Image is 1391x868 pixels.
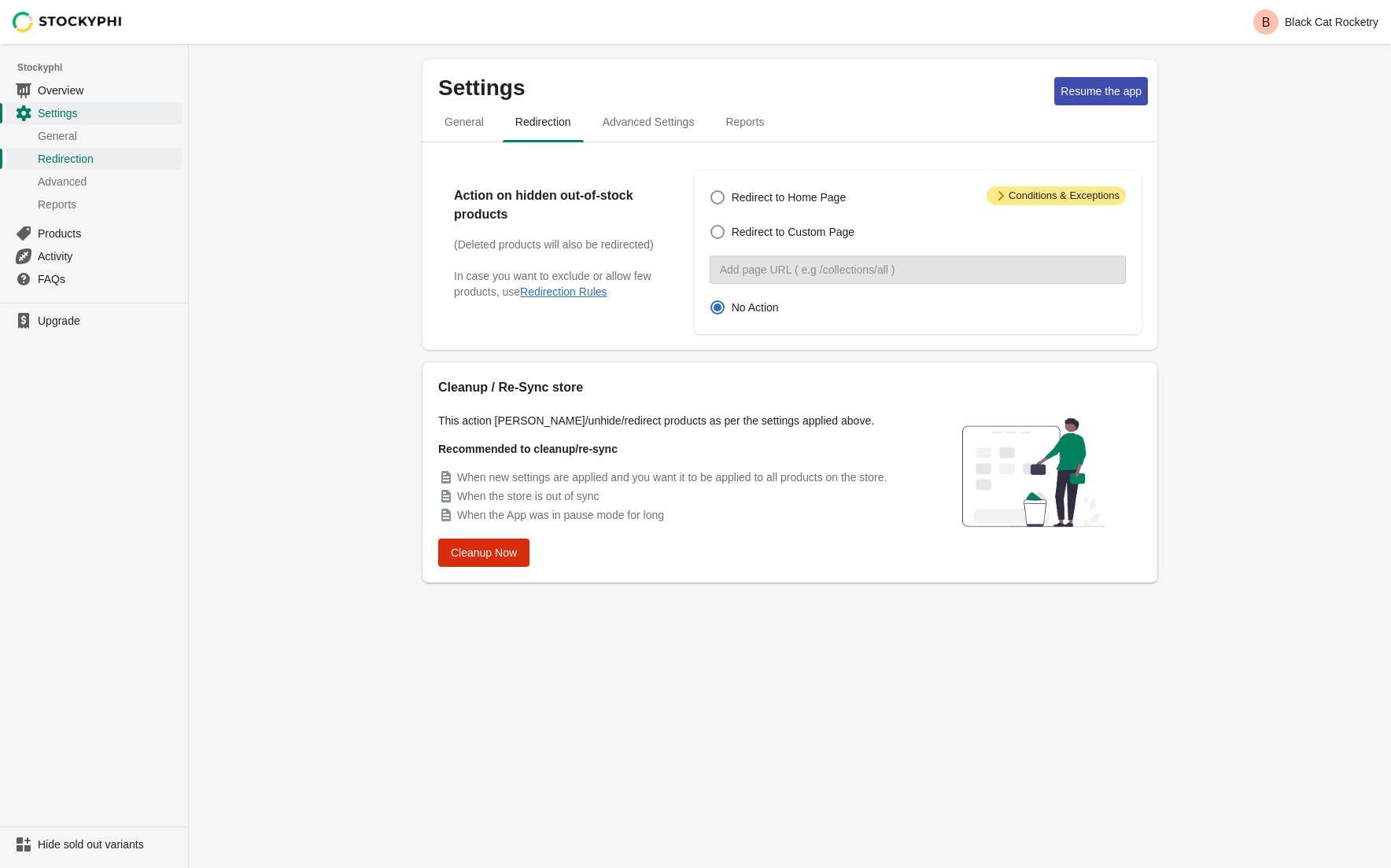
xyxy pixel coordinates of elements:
span: Overview [38,83,179,98]
span: General [38,128,179,144]
a: Products [6,222,182,245]
a: Advanced [6,170,182,193]
input: Add page URL ( e.g /collections/all ) [710,256,1126,284]
div: redirection [422,142,1157,350]
span: FAQs [38,271,179,287]
span: Products [38,226,179,241]
a: General [6,124,182,147]
a: Settings [6,101,182,124]
h2: Cleanup / Re-Sync store [438,378,910,397]
span: When new settings are applied and you want it to be applied to all products on the store. [457,471,887,484]
a: Reports [6,193,182,215]
button: Redirection Rules [520,285,607,298]
text: B [1262,16,1271,29]
span: Hide sold out variants [38,837,179,852]
button: Cleanup Now [438,539,529,567]
span: Redirection [38,151,179,167]
span: Redirect to Home Page [732,189,847,205]
p: This action [PERSON_NAME]/unhide/redirect products as per the settings applied above. [438,413,910,428]
strong: Recommended to cleanup/re-sync [438,443,618,455]
span: Redirection [503,108,584,136]
span: Conditions & Exceptions [987,186,1126,205]
span: General [432,108,496,136]
span: Upgrade [38,313,179,329]
a: Redirection [6,147,182,170]
span: Redirect to Custom Page [732,224,854,240]
a: Activity [6,245,182,267]
button: reports [710,101,780,142]
a: Upgrade [6,310,182,332]
p: Black Cat Rocketry [1285,16,1378,28]
span: Avatar with initials B [1253,9,1278,35]
button: Avatar with initials BBlack Cat Rocketry [1247,6,1385,38]
span: Stockyphi [17,60,188,75]
p: In case you want to exclude or allow few products, use [454,268,662,300]
button: redirection [500,101,587,142]
span: Reports [713,108,777,136]
a: Hide sold out variants [6,833,182,855]
span: Activity [38,248,179,264]
img: Stockyphi [13,12,123,32]
button: Advanced settings [587,101,710,142]
span: When the store is out of sync [457,490,600,502]
p: Settings [438,75,1048,101]
span: Cleanup Now [451,546,517,559]
span: When the App was in pause mode for long [457,509,664,521]
span: Resume the app [1061,85,1142,97]
h3: (Deleted products will also be redirected) [454,237,662,252]
span: No Action [732,300,779,315]
button: Resume the app [1054,77,1148,105]
span: Reports [38,197,179,212]
span: Advanced [38,174,179,189]
a: Overview [6,79,182,101]
h2: Action on hidden out-of-stock products [454,186,662,224]
span: Settings [38,105,179,121]
span: Advanced Settings [590,108,707,136]
button: general [429,101,500,142]
a: FAQs [6,267,182,290]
